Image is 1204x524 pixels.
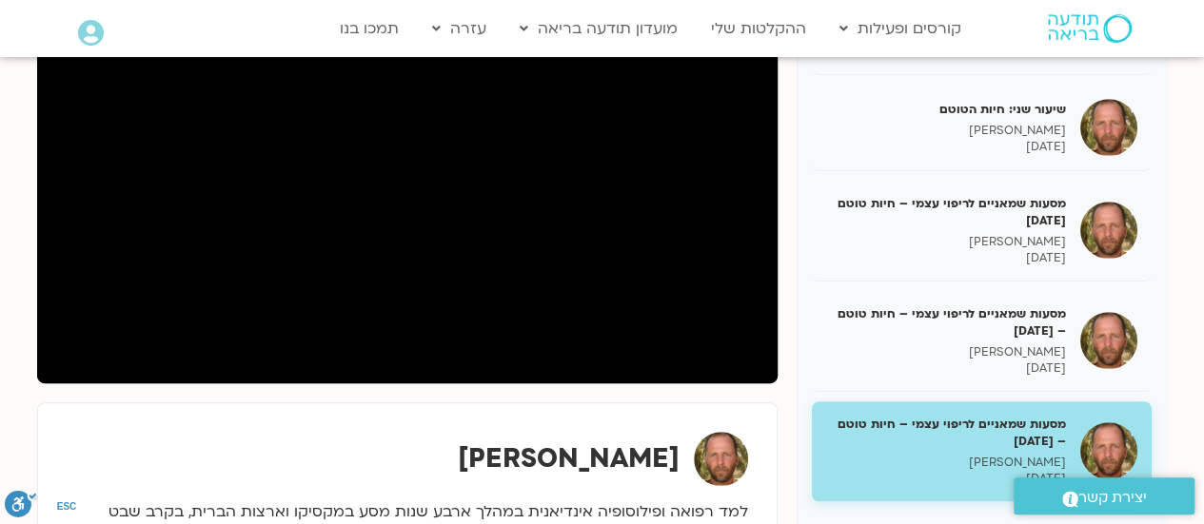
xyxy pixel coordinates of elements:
p: [DATE] [826,250,1066,266]
p: [PERSON_NAME] [826,234,1066,250]
a: תמכו בנו [330,10,408,47]
p: [DATE] [826,471,1066,487]
a: עזרה [423,10,496,47]
p: [DATE] [826,139,1066,155]
p: [PERSON_NAME] [826,455,1066,471]
img: תודעה בריאה [1048,14,1132,43]
a: יצירת קשר [1014,477,1194,514]
h5: מסעות שמאניים לריפוי עצמי – חיות טוטם – [DATE] [826,416,1066,450]
a: ההקלטות שלי [701,10,816,47]
h5: מסעות שמאניים לריפוי עצמי – חיות טוטם – [DATE] [826,305,1066,340]
p: [PERSON_NAME] [826,123,1066,139]
img: מסעות שמאניים לריפוי עצמי – חיות טוטם – 21.7.25 [1080,312,1137,369]
img: שיעור שני: חיות הטוטם [1080,99,1137,156]
span: יצירת קשר [1078,485,1147,511]
h5: מסעות שמאניים לריפוי עצמי – חיות טוטם [DATE] [826,195,1066,229]
img: מסעות שמאניים לריפוי עצמי – חיות טוטם – 28.7.25 [1080,422,1137,479]
a: קורסים ופעילות [830,10,971,47]
p: [PERSON_NAME] [826,344,1066,360]
h5: שיעור שני: חיות הטוטם [826,101,1066,118]
p: [DATE] [826,360,1066,377]
img: מסעות שמאניים לריפוי עצמי – חיות טוטם 14/7/25 [1080,202,1137,259]
a: מועדון תודעה בריאה [510,10,687,47]
strong: [PERSON_NAME] [458,440,680,476]
img: תומר פיין [694,432,748,486]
